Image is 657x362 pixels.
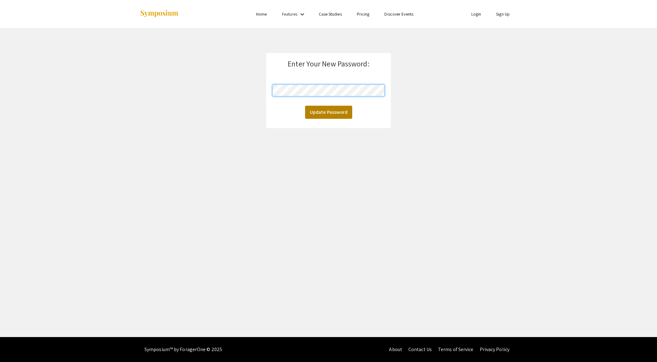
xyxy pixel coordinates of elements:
[408,346,432,353] a: Contact Us
[140,10,179,18] img: Symposium by ForagerOne
[319,11,342,17] a: Case Studies
[299,11,306,18] mat-icon: Expand Features list
[357,11,370,17] a: Pricing
[384,11,413,17] a: Discover Events
[256,11,267,17] a: Home
[144,337,222,362] div: Symposium™ by ForagerOne © 2025
[5,334,27,357] iframe: Chat
[389,346,402,353] a: About
[496,11,510,17] a: Sign Up
[305,106,352,119] button: Update Password
[438,346,474,353] a: Terms of Service
[288,59,369,68] h4: Enter Your New Password:
[471,11,481,17] a: Login
[282,11,298,17] a: Features
[480,346,509,353] a: Privacy Policy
